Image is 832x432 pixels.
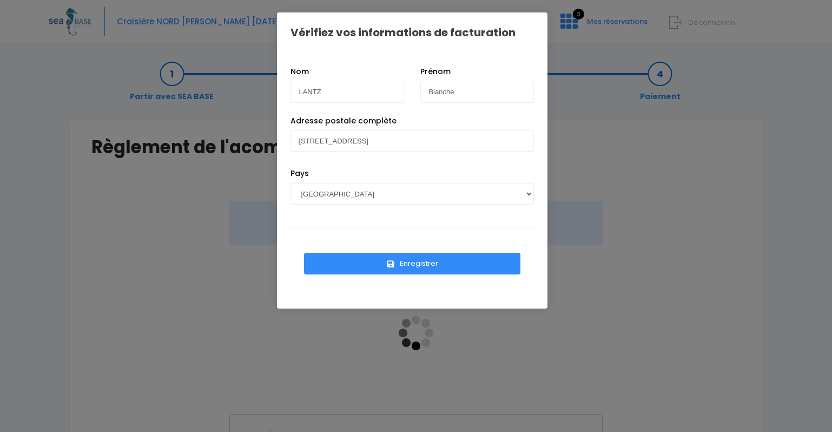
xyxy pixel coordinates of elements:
[290,66,309,77] label: Nom
[290,168,309,179] label: Pays
[290,115,397,127] label: Adresse postale complète
[290,26,516,39] h1: Vérifiez vos informations de facturation
[420,66,451,77] label: Prénom
[304,253,520,274] button: Enregistrer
